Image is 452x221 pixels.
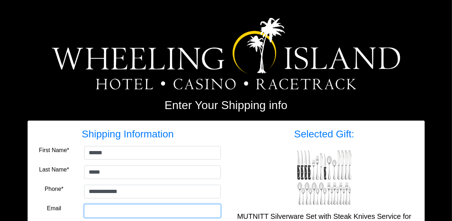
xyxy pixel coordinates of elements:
label: First Name* [39,146,69,155]
label: Email [47,204,61,213]
h2: Enter Your Shipping info [28,98,425,112]
img: MUTNITT Silverware Set with Steak Knives Service for 4,Stainless Steel Flatware, Mirror Polished ... [296,149,353,206]
h3: Selected Gift: [232,128,417,140]
h3: Shipping Information [35,128,221,140]
label: Last Name* [39,165,69,174]
label: Phone* [45,185,64,193]
img: Logo [52,18,400,90]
